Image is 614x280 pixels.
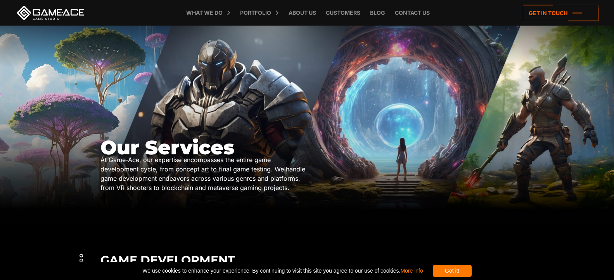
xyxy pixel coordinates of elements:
[100,254,514,266] h2: Game Development
[100,137,307,158] h1: Our Services
[100,155,307,192] div: At Game-Ace, our expertise encompasses the entire game development cycle, from concept art to fin...
[142,265,423,277] span: We use cookies to enhance your experience. By continuing to visit this site you agree to our use ...
[400,268,423,274] a: More info
[523,5,598,21] a: Get in touch
[433,265,472,277] div: Got it!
